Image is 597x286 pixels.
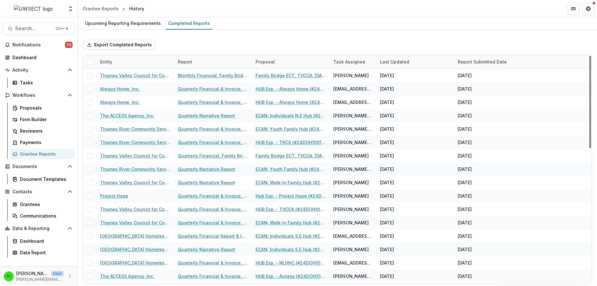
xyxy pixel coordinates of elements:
[333,72,369,79] div: [PERSON_NAME]
[20,201,70,208] div: Grantees
[66,2,75,15] button: Open entity switcher
[178,126,248,132] a: Quarterly Financial & Invoice, ECAN Ops ([DATE]-[DATE])
[333,99,373,105] div: [EMAIL_ADDRESS][DOMAIN_NAME]
[333,86,373,92] div: [EMAIL_ADDRESS][DOMAIN_NAME]
[10,103,75,113] a: Proposals
[333,139,373,146] div: [PERSON_NAME][EMAIL_ADDRESS][DOMAIN_NAME]
[454,55,532,68] div: Report Submitted Date
[100,72,170,79] a: Thames Valley Council for Community Action
[380,126,394,132] div: [DATE]
[458,152,472,159] div: [DATE]
[256,166,326,172] a: ECAN: Youth Family Hub (#24DOH1001DA)
[380,233,394,239] div: [DATE]
[256,273,326,279] a: HUB Exp. - Access (#24DOH1001HUBDA)
[12,42,65,48] span: Notifications
[256,260,326,266] a: HUB Exp. - NLHHC (#24DOH1001HUBDA)
[10,114,75,124] a: Form Builder
[458,273,472,279] div: [DATE]
[380,273,394,279] div: [DATE]
[10,77,75,88] a: Tasks
[12,68,65,73] span: Activity
[100,99,140,105] a: Always Home, Inc.
[66,273,74,280] button: More
[380,139,394,146] div: [DATE]
[256,233,326,239] a: ECAN: Individuals S.E Hub (#24DOH1001DA)
[380,260,394,266] div: [DATE]
[20,139,70,146] div: Payments
[333,219,369,226] div: [PERSON_NAME]
[20,176,70,182] div: Document Templates
[330,55,376,68] div: Task Assignee
[256,179,326,186] a: ECAN: Walk-in Family Hub (#24DOH1001DA)
[380,72,394,79] div: [DATE]
[333,260,373,266] div: [EMAIL_ADDRESS][DOMAIN_NAME]
[96,55,174,68] div: Entity
[380,193,394,199] div: [DATE]
[458,179,472,186] div: [DATE]
[174,55,252,68] div: Report
[80,4,121,13] a: Grantee Reports
[100,193,128,199] a: Project Hope
[178,273,248,279] a: Quarterly Financial & Invoice, HUB Exp. ([DATE]-[DATE])
[458,206,472,213] div: [DATE]
[333,112,373,119] div: [PERSON_NAME] [PERSON_NAME]
[2,187,75,197] button: Open Contacts
[178,86,248,92] a: Quarterly Financial & Invoice, HUB Exp ([DATE]-[DATE])
[20,238,70,244] div: Dashboard
[10,211,75,221] a: Communications
[380,112,394,119] div: [DATE]
[333,166,373,172] div: [PERSON_NAME][EMAIL_ADDRESS][DOMAIN_NAME]
[458,246,472,253] div: [DATE]
[2,90,75,100] button: Open Workflows
[582,2,595,15] button: Get Help
[2,162,75,171] button: Open Documents
[16,277,64,282] p: [PERSON_NAME][EMAIL_ADDRESS][PERSON_NAME][DOMAIN_NAME]
[256,246,326,253] a: ECAN: Individuals S.E Hub (#24DOH1001DA)
[51,271,64,276] p: User
[380,99,394,105] div: [DATE]
[83,5,118,12] div: Grantee Reports
[20,128,70,134] div: Reviewers
[458,99,472,105] div: [DATE]
[454,59,511,65] div: Report Submitted Date
[567,2,580,15] button: Partners
[12,93,65,98] span: Workflows
[458,126,472,132] div: [DATE]
[100,112,154,119] a: The ACCESS Agency, Inc.
[10,137,75,148] a: Payments
[100,152,170,159] a: Thames Valley Council for Community Action
[2,22,75,35] button: Search...
[333,233,373,239] div: [EMAIL_ADDRESS][DOMAIN_NAME]
[333,193,369,199] div: [PERSON_NAME]
[12,226,65,231] span: Data & Reporting
[380,166,394,172] div: [DATE]
[178,246,235,253] a: Quarterly Narrative Report
[100,126,170,132] a: Thames River Community Service, Inc.
[10,236,75,246] a: Dashboard
[252,55,330,68] div: Proposal
[174,59,196,65] div: Report
[12,189,65,195] span: Contacts
[178,260,248,266] a: Quarterly Financial & Invoice, HUB Exp. ([DATE]-[DATE])
[83,40,156,50] button: Export Completed Reports
[100,206,170,213] a: Thames Valley Council for Community Action
[458,166,472,172] div: [DATE]
[2,65,75,75] button: Open Activity
[12,164,65,169] span: Documents
[10,247,75,258] a: Data Report
[100,260,170,266] a: [GEOGRAPHIC_DATA] Homeless Hospitality Center
[100,179,170,186] a: Thames Valley Council for Community Action
[256,139,326,146] a: HUB Exp. - TRCS (#24DOH1001HUBDA)
[256,206,326,213] a: HUB Exp. - TVCCA (#24DOH1001HUBDA)
[380,152,394,159] div: [DATE]
[458,260,472,266] div: [DATE]
[100,246,170,253] a: [GEOGRAPHIC_DATA] Homeless Hospitality Center
[376,59,413,65] div: Last Updated
[96,59,116,65] div: Entity
[54,25,70,32] div: Ctrl + K
[20,249,70,256] div: Data Report
[166,19,212,28] div: Completed Reports
[20,79,70,86] div: Tasks
[256,193,326,199] a: Hub Exp. - Project Hope (#24DOH1001HUBDA)
[333,273,373,279] div: [PERSON_NAME] [PERSON_NAME]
